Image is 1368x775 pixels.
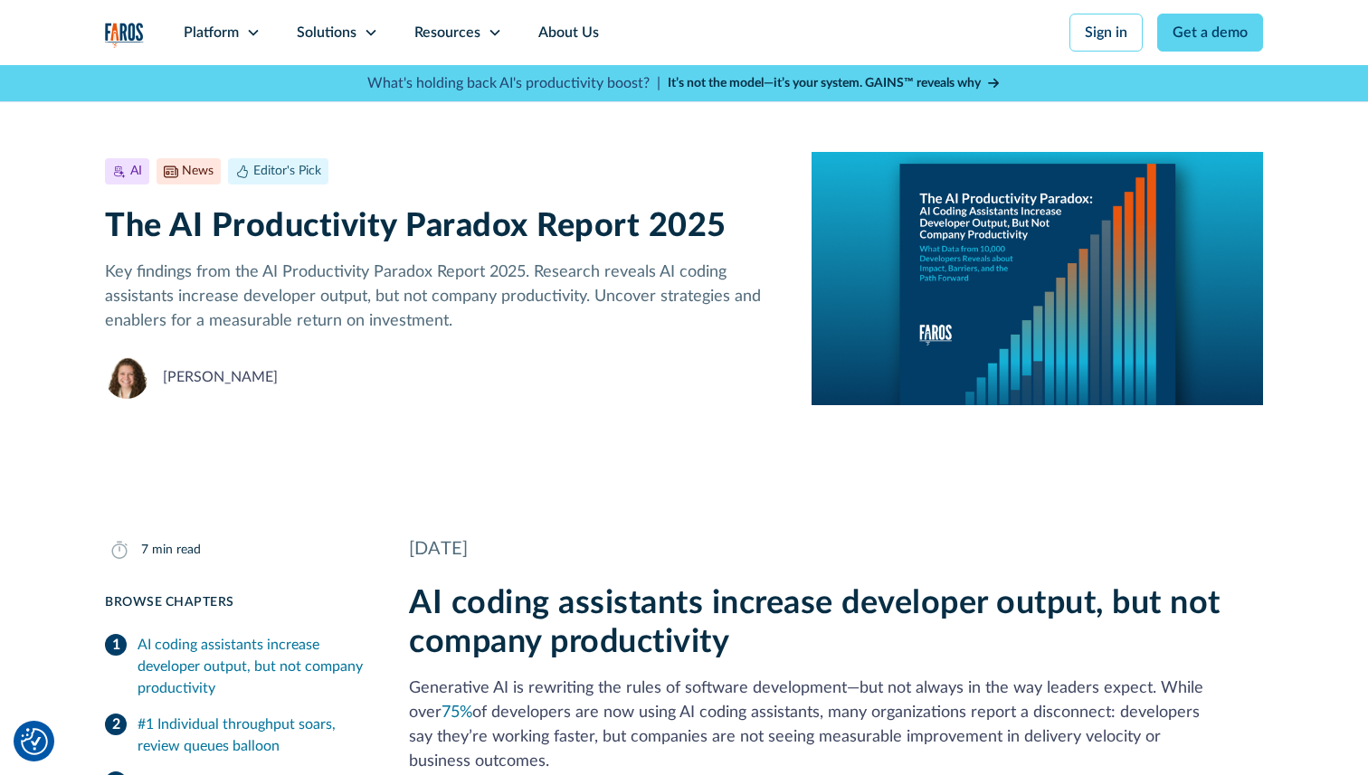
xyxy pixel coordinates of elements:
[253,162,321,181] div: Editor's Pick
[105,260,783,334] p: Key findings from the AI Productivity Paradox Report 2025. Research reveals AI coding assistants ...
[1157,14,1263,52] a: Get a demo
[163,366,278,388] div: [PERSON_NAME]
[141,541,148,560] div: 7
[105,23,144,48] a: home
[1069,14,1143,52] a: Sign in
[442,704,472,721] a: 75%
[668,74,1001,93] a: It’s not the model—it’s your system. GAINS™ reveals why
[152,541,201,560] div: min read
[812,152,1263,405] img: A report cover on a blue background. The cover reads:The AI Productivity Paradox: AI Coding Assis...
[105,207,783,246] h1: The AI Productivity Paradox Report 2025
[409,535,1263,562] div: [DATE]
[105,23,144,48] img: Logo of the analytics and reporting company Faros.
[367,72,660,94] p: What's holding back AI's productivity boost? |
[21,728,48,755] img: Revisit consent button
[105,706,366,764] a: #1 Individual throughput soars, review queues balloon
[414,22,480,43] div: Resources
[138,634,366,699] div: AI coding assistants increase developer output, but not company productivity
[184,22,239,43] div: Platform
[21,728,48,755] button: Cookie Settings
[668,77,981,90] strong: It’s not the model—it’s your system. GAINS™ reveals why
[182,162,214,181] div: News
[409,584,1263,662] h2: AI coding assistants increase developer output, but not company productivity
[297,22,356,43] div: Solutions
[105,355,148,399] img: Neely Dunlap
[130,162,142,181] div: AI
[105,593,366,612] div: Browse Chapters
[105,627,366,706] a: AI coding assistants increase developer output, but not company productivity
[138,714,366,757] div: #1 Individual throughput soars, review queues balloon
[409,676,1263,774] p: Generative AI is rewriting the rules of software development—but not always in the way leaders ex...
